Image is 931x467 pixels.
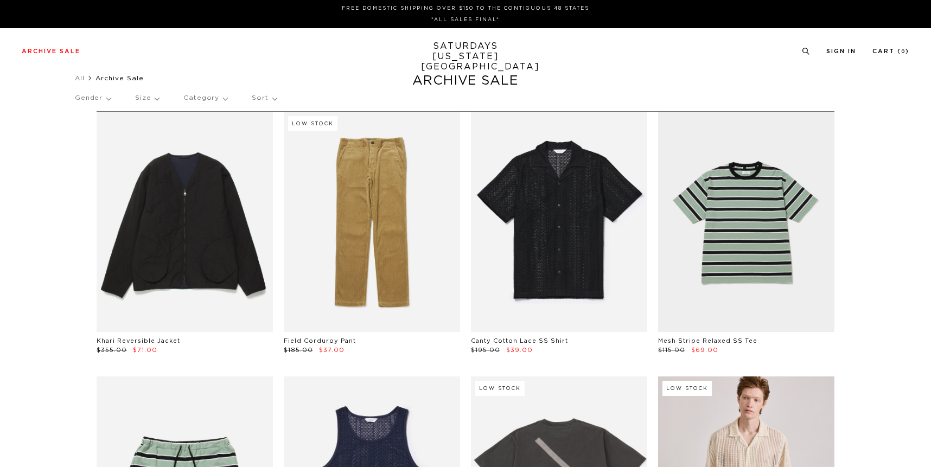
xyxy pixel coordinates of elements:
a: All [75,75,85,81]
a: SATURDAYS[US_STATE][GEOGRAPHIC_DATA] [421,41,511,72]
a: Sign In [826,48,856,54]
span: $71.00 [133,347,157,353]
span: $185.00 [284,347,313,353]
a: Canty Cotton Lace SS Shirt [471,338,568,344]
a: Cart (0) [872,48,909,54]
p: Gender [75,86,111,111]
span: Archive Sale [95,75,144,81]
a: Mesh Stripe Relaxed SS Tee [658,338,757,344]
div: Low Stock [662,381,712,396]
small: 0 [901,49,906,54]
p: FREE DOMESTIC SHIPPING OVER $150 TO THE CONTIGUOUS 48 STATES [26,4,905,12]
span: $355.00 [97,347,127,353]
span: $37.00 [319,347,345,353]
p: Sort [252,86,276,111]
span: $69.00 [691,347,718,353]
span: $115.00 [658,347,685,353]
p: *ALL SALES FINAL* [26,16,905,24]
p: Category [183,86,227,111]
a: Archive Sale [22,48,80,54]
span: $39.00 [506,347,533,353]
div: Low Stock [288,116,337,131]
span: $195.00 [471,347,500,353]
div: Low Stock [475,381,525,396]
a: Field Corduroy Pant [284,338,356,344]
a: Khari Reversible Jacket [97,338,180,344]
p: Size [135,86,159,111]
